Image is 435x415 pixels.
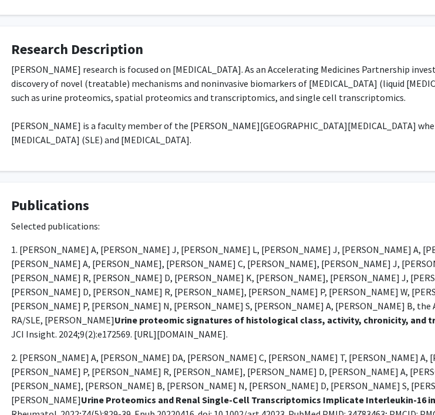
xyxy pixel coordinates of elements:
iframe: Chat [9,362,50,406]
